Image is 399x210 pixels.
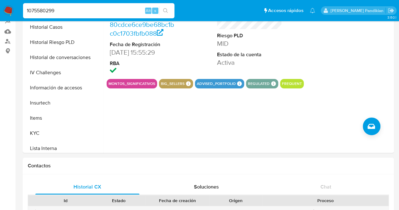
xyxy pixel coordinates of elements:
[267,197,384,204] div: Proceso
[217,51,282,58] dt: Estado de la cuenta
[310,8,315,13] a: Notificaciones
[214,197,258,204] div: Origen
[24,141,103,156] button: Lista Interna
[24,126,103,141] button: KYC
[28,163,389,169] h1: Contactos
[110,60,175,67] dt: RBA
[197,82,236,85] button: advised_portfolio
[24,20,103,35] button: Historial Casos
[154,8,156,14] span: s
[282,82,302,85] button: frequent
[330,8,385,14] p: agostina.bazzano@mercadolibre.com
[24,80,103,95] button: Información de accesos
[24,65,103,80] button: IV Challenges
[159,6,172,15] button: search-icon
[217,32,282,39] dt: Riesgo PLD
[248,82,270,85] button: regulated
[146,8,151,14] span: Alt
[24,50,103,65] button: Historial de conversaciones
[194,183,219,190] span: Soluciones
[320,183,331,190] span: Chat
[110,41,175,48] dt: Fecha de Registración
[110,48,175,57] dd: [DATE] 15:55:29
[24,35,103,50] button: Historial Riesgo PLD
[24,95,103,111] button: Insurtech
[23,7,174,15] input: Buscar usuario o caso...
[110,20,174,38] a: 80cdce6ce9be68bc1bc0c1703fbfb088
[97,197,141,204] div: Estado
[24,111,103,126] button: Items
[217,58,282,67] dd: Activa
[161,82,185,85] button: big_sellers
[387,15,396,20] span: 3.150.1
[150,197,205,204] div: Fecha de creación
[109,82,155,85] button: montos_significativos
[44,197,88,204] div: Id
[388,7,394,14] a: Salir
[73,183,101,190] span: Historial CX
[268,7,303,14] span: Accesos rápidos
[217,39,282,48] dd: MID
